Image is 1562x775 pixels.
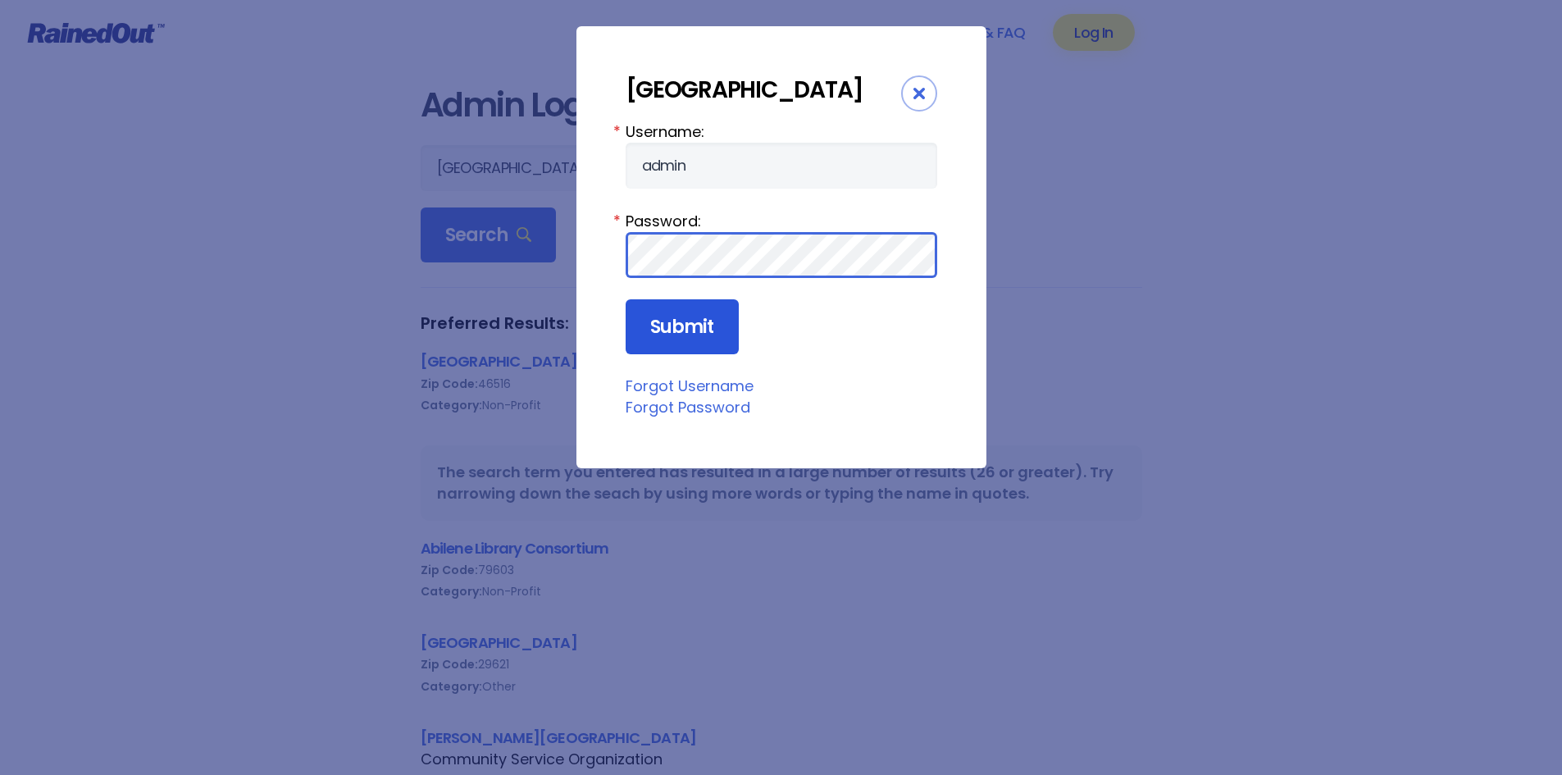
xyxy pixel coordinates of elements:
[626,299,739,355] input: Submit
[901,75,937,112] div: Close
[626,397,750,417] a: Forgot Password
[626,210,937,232] label: Password:
[626,121,937,143] label: Username:
[626,75,901,104] div: [GEOGRAPHIC_DATA]
[626,376,754,396] a: Forgot Username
